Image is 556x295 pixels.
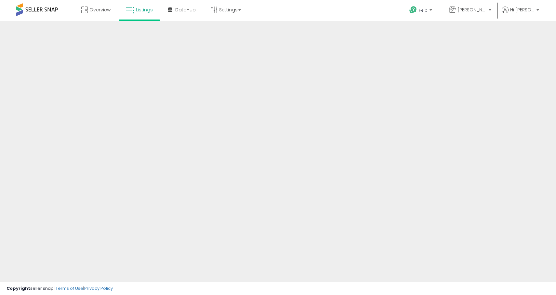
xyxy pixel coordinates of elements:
[7,286,113,292] div: seller snap | |
[404,1,439,21] a: Help
[457,7,487,13] span: [PERSON_NAME] & Co
[510,7,535,13] span: Hi [PERSON_NAME]
[502,7,539,21] a: Hi [PERSON_NAME]
[56,285,83,291] a: Terms of Use
[175,7,196,13] span: DataHub
[84,285,113,291] a: Privacy Policy
[89,7,111,13] span: Overview
[419,7,428,13] span: Help
[7,285,30,291] strong: Copyright
[409,6,417,14] i: Get Help
[136,7,153,13] span: Listings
